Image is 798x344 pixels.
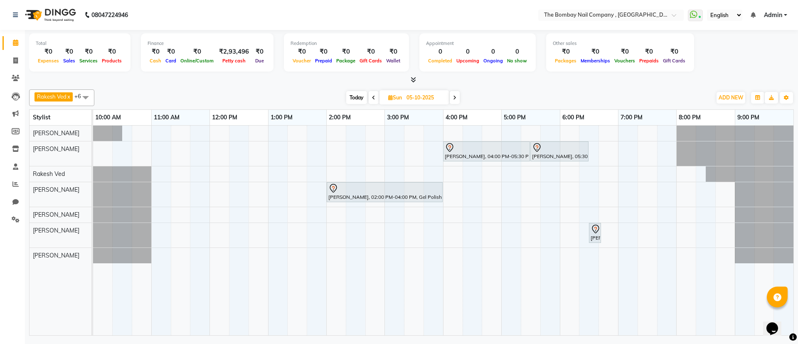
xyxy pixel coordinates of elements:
a: 6:00 PM [560,111,586,124]
a: 3:00 PM [385,111,411,124]
span: [PERSON_NAME] [33,252,79,259]
div: ₹0 [100,47,124,57]
input: 2025-10-05 [404,92,446,104]
span: Services [77,58,100,64]
a: 2:00 PM [327,111,353,124]
div: 0 [454,47,481,57]
span: Today [346,91,367,104]
span: Prepaids [637,58,661,64]
span: Rakesh Ved [37,93,66,100]
span: Card [163,58,178,64]
div: ₹0 [612,47,637,57]
span: Sun [386,94,404,101]
div: 0 [426,47,454,57]
span: Stylist [33,114,50,121]
span: Completed [426,58,454,64]
a: 4:00 PM [443,111,470,124]
a: 5:00 PM [502,111,528,124]
span: Cash [148,58,163,64]
div: Total [36,40,124,47]
div: ₹0 [178,47,216,57]
span: Sales [61,58,77,64]
a: 8:00 PM [677,111,703,124]
b: 08047224946 [91,3,128,27]
span: Wallet [384,58,402,64]
div: Appointment [426,40,529,47]
div: ₹0 [384,47,402,57]
div: ₹0 [553,47,579,57]
div: [PERSON_NAME], 02:00 PM-04:00 PM, Gel Polish Application - ACRYLIC EXTENSIONS WITH GEL POLISH [328,183,442,201]
div: [PERSON_NAME], 05:30 PM-06:30 PM, Hair Services - HAIRCUT + BLOWDRY [531,143,588,160]
div: Other sales [553,40,687,47]
div: [PERSON_NAME], 06:30 PM-06:40 PM, Threading - EYEBROWS [590,224,600,242]
span: Rakesh Ved [33,170,65,178]
span: Gift Cards [357,58,384,64]
div: ₹0 [579,47,612,57]
div: ₹0 [661,47,687,57]
div: Finance [148,40,267,47]
span: Memberships [579,58,612,64]
a: 9:00 PM [735,111,761,124]
a: 10:00 AM [93,111,123,124]
span: Packages [553,58,579,64]
img: logo [21,3,78,27]
div: ₹2,93,496 [216,47,252,57]
span: [PERSON_NAME] [33,227,79,234]
div: ₹0 [313,47,334,57]
div: 0 [481,47,505,57]
span: +6 [74,93,87,99]
a: 12:00 PM [210,111,239,124]
span: Petty cash [220,58,248,64]
span: [PERSON_NAME] [33,211,79,218]
span: Package [334,58,357,64]
div: ₹0 [163,47,178,57]
span: Due [253,58,266,64]
span: Expenses [36,58,61,64]
span: [PERSON_NAME] [33,129,79,137]
span: Admin [764,11,782,20]
span: Upcoming [454,58,481,64]
div: ₹0 [334,47,357,57]
div: ₹0 [637,47,661,57]
span: [PERSON_NAME] [33,145,79,153]
div: ₹0 [61,47,77,57]
a: x [66,93,70,100]
div: ₹0 [252,47,267,57]
span: Prepaid [313,58,334,64]
span: No show [505,58,529,64]
span: Gift Cards [661,58,687,64]
div: Redemption [291,40,402,47]
div: ₹0 [291,47,313,57]
div: ₹0 [357,47,384,57]
iframe: chat widget [763,311,790,336]
div: 0 [505,47,529,57]
div: ₹0 [36,47,61,57]
div: ₹0 [148,47,163,57]
span: Products [100,58,124,64]
span: Online/Custom [178,58,216,64]
button: ADD NEW [717,92,745,104]
div: [PERSON_NAME], 04:00 PM-05:30 PM, Hair Spa (L'OREAL) - MEDIUM LENGTH [444,143,529,160]
span: Ongoing [481,58,505,64]
a: 11:00 AM [152,111,182,124]
span: Voucher [291,58,313,64]
span: ADD NEW [719,94,743,101]
a: 1:00 PM [268,111,295,124]
span: Vouchers [612,58,637,64]
a: 7:00 PM [618,111,645,124]
div: ₹0 [77,47,100,57]
span: [PERSON_NAME] [33,186,79,193]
